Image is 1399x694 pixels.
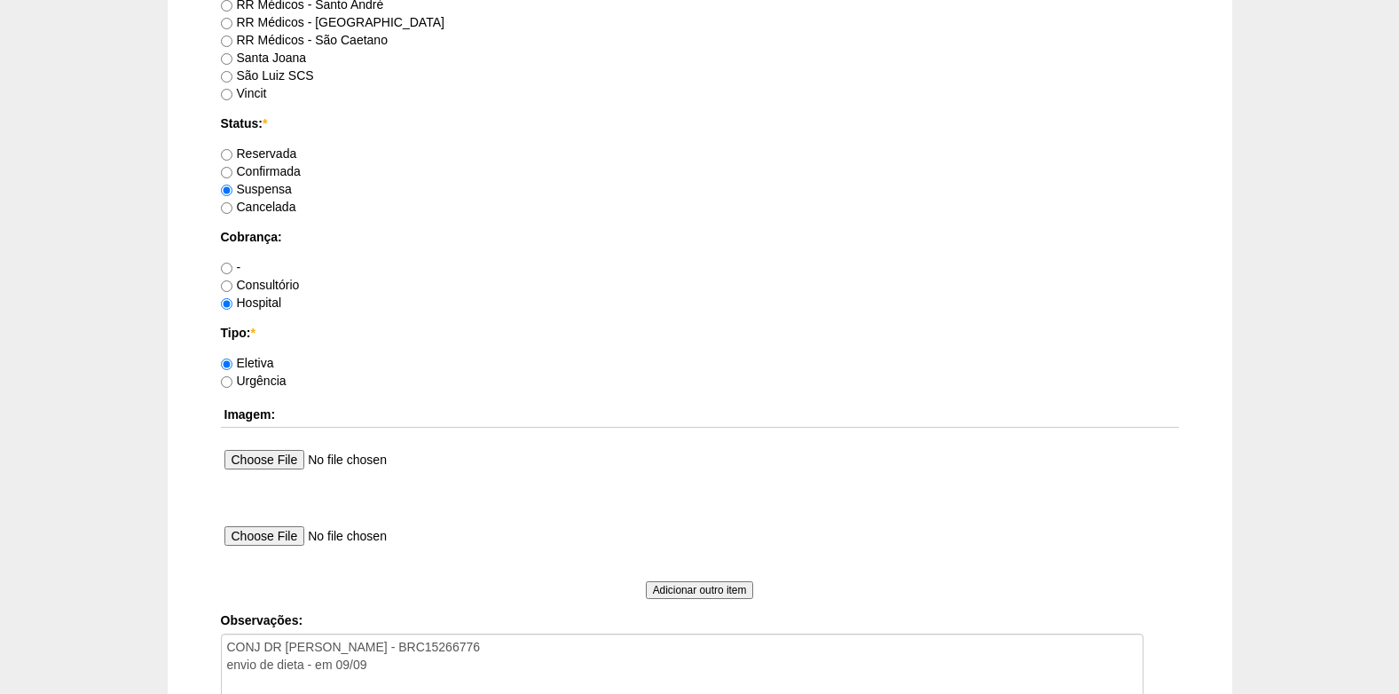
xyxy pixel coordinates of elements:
label: - [221,260,241,274]
input: Santa Joana [221,53,232,65]
label: RR Médicos - [GEOGRAPHIC_DATA] [221,15,444,29]
label: São Luiz SCS [221,68,314,83]
th: Imagem: [221,402,1179,428]
input: Hospital [221,298,232,310]
label: Cancelada [221,200,296,214]
input: Vincit [221,89,232,100]
label: Vincit [221,86,267,100]
input: RR Médicos - [GEOGRAPHIC_DATA] [221,18,232,29]
label: Urgência [221,374,287,388]
input: São Luiz SCS [221,71,232,83]
label: Confirmada [221,164,301,178]
input: Reservada [221,149,232,161]
input: Suspensa [221,185,232,196]
label: Observações: [221,611,1179,629]
input: Eletiva [221,359,232,370]
span: Este campo é obrigatório. [263,116,267,130]
input: Cancelada [221,202,232,214]
label: Hospital [221,296,282,310]
input: Adicionar outro item [646,581,754,599]
label: Cobrança: [221,228,1179,246]
label: Reservada [221,146,297,161]
label: Suspensa [221,182,292,196]
span: Este campo é obrigatório. [250,326,255,340]
label: Status: [221,114,1179,132]
input: RR Médicos - São Caetano [221,35,232,47]
input: Urgência [221,376,232,388]
label: Santa Joana [221,51,307,65]
input: Consultório [221,280,232,292]
label: RR Médicos - São Caetano [221,33,388,47]
label: Eletiva [221,356,274,370]
input: Confirmada [221,167,232,178]
label: Tipo: [221,324,1179,342]
input: - [221,263,232,274]
label: Consultório [221,278,300,292]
